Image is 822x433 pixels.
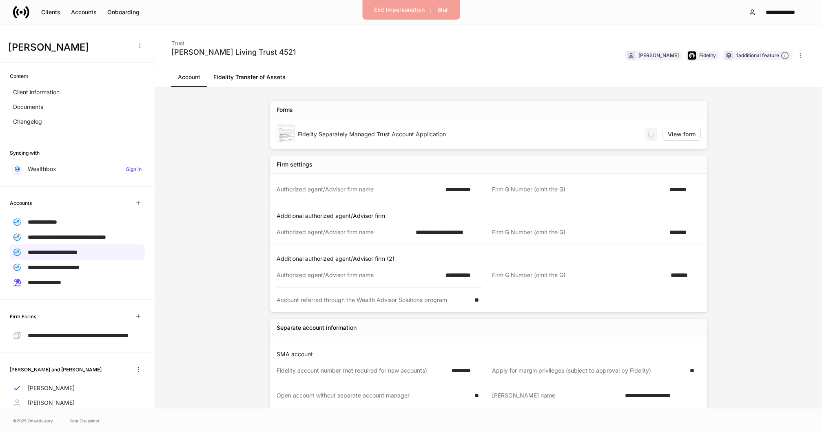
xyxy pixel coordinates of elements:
[277,324,357,332] div: Separate account information
[69,417,100,424] a: Data Disclaimer
[171,67,207,87] a: Account
[13,103,43,111] p: Documents
[13,88,60,96] p: Client information
[28,165,56,173] p: Wealthbox
[736,51,789,60] div: 1 additional feature
[277,350,704,358] p: SMA account
[10,100,145,114] a: Documents
[171,47,296,57] div: [PERSON_NAME] Living Trust 4521
[277,271,441,279] div: Authorized agent/Advisor firm name
[492,228,665,236] div: Firm G Number (omit the G)
[298,130,638,138] div: Fidelity Separately Managed Trust Account Application
[638,51,679,59] div: [PERSON_NAME]
[10,366,102,373] h6: [PERSON_NAME] and [PERSON_NAME]
[277,228,411,236] div: Authorized agent/Advisor firm name
[10,114,145,129] a: Changelog
[10,199,32,207] h6: Accounts
[277,255,704,263] p: Additional authorized agent/Advisor firm (2)
[662,128,701,141] button: View form
[10,149,40,157] h6: Syncing with
[28,384,75,392] p: [PERSON_NAME]
[277,185,441,193] div: Authorized agent/Advisor firm name
[492,366,685,375] div: Apply for margin privileges (subject to approval by Fidelity)
[10,162,145,176] a: WealthboxSign in
[10,381,145,395] a: [PERSON_NAME]
[102,6,145,19] button: Onboarding
[432,3,453,16] button: Blur
[28,399,75,407] p: [PERSON_NAME]
[41,8,60,16] div: Clients
[13,118,42,126] p: Changelog
[207,67,292,87] a: Fidelity Transfer of Assets
[277,106,293,114] div: Forms
[10,85,145,100] a: Client information
[36,6,66,19] button: Clients
[277,391,470,400] div: Open account without separate account manager
[71,8,97,16] div: Accounts
[8,41,130,54] h3: [PERSON_NAME]
[171,34,296,47] div: Trust
[10,395,145,410] a: [PERSON_NAME]
[492,185,665,193] div: Firm G Number (omit the G)
[699,51,716,59] div: Fidelity
[668,130,696,138] div: View form
[13,417,53,424] span: © 2025 OneAdvisory
[277,366,447,375] div: Fidelity account number (not required for new accounts)
[277,160,312,169] div: Firm settings
[66,6,102,19] button: Accounts
[437,6,448,14] div: Blur
[369,3,430,16] button: Exit Impersonation
[10,72,28,80] h6: Content
[126,165,142,173] h6: Sign in
[277,212,704,220] p: Additional authorized agent/Advisor firm
[107,8,140,16] div: Onboarding
[492,391,620,400] div: [PERSON_NAME] name
[10,313,36,320] h6: Firm Forms
[492,271,666,280] div: Firm G Number (omit the G)
[277,296,470,304] div: Account referred through the Wealth Advisor Solutions program
[374,6,425,14] div: Exit Impersonation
